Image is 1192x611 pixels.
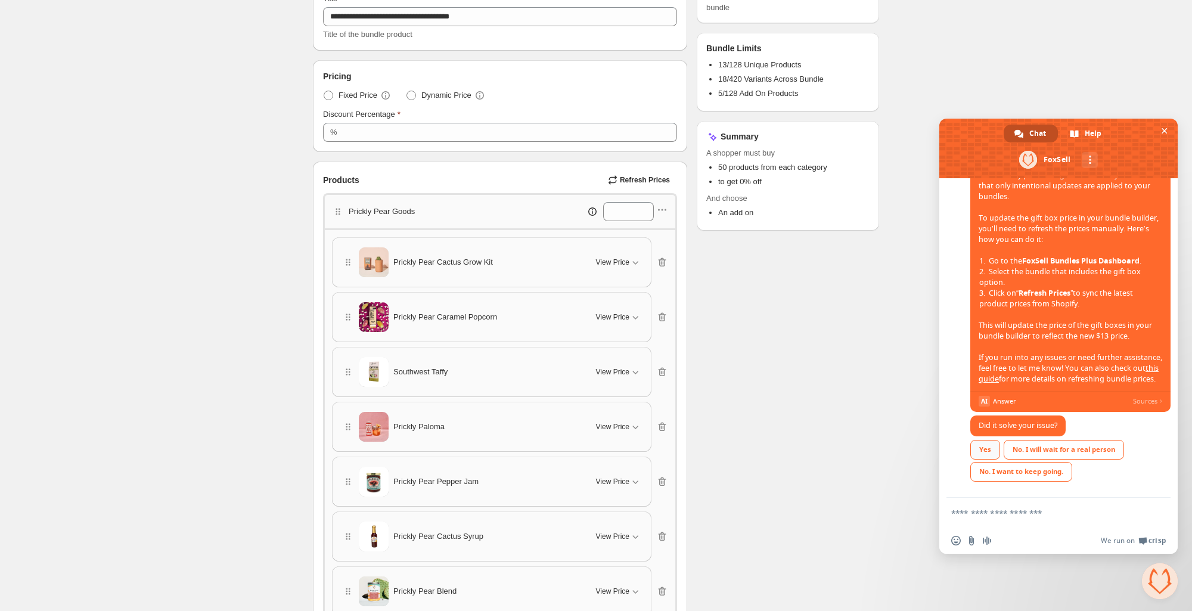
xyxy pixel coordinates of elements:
[718,162,870,173] li: 50 products from each category
[393,256,493,268] span: Prickly Pear Cactus Grow Kit
[1101,536,1166,545] a: We run onCrisp
[596,422,629,432] span: View Price
[1158,125,1171,137] span: Close chat
[393,311,497,323] span: Prickly Pear Caramel Popcorn
[359,302,389,332] img: Prickly Pear Caramel Popcorn
[979,420,1057,430] span: Did it solve your issue?
[951,536,961,545] span: Insert an emoji
[1029,125,1046,142] span: Chat
[359,247,389,277] img: Prickly Pear Cactus Grow Kit
[589,308,648,327] button: View Price
[603,172,677,188] button: Refresh Prices
[339,89,377,101] span: Fixed Price
[596,587,629,596] span: View Price
[1016,288,1073,298] span: “Refresh Prices”
[979,363,1159,384] a: this guide
[1148,536,1166,545] span: Crisp
[982,536,992,545] span: Audio message
[359,522,389,551] img: Prickly Pear Cactus Syrup
[718,60,801,69] span: 13/128 Unique Products
[359,357,389,387] img: Southwest Taffy
[1085,125,1101,142] span: Help
[718,207,870,219] li: An add on
[620,175,670,185] span: Refresh Prices
[421,89,471,101] span: Dynamic Price
[359,576,389,606] img: Prickly Pear Blend
[1022,256,1140,266] span: FoxSell Bundles Plus Dashboard
[718,176,870,188] li: to get 0% off
[1004,440,1124,460] div: No. I will wait for a real person
[967,536,976,545] span: Send a file
[979,396,990,407] span: AI
[323,30,412,39] span: Title of the bundle product
[589,253,648,272] button: View Price
[349,206,415,218] p: Prickly Pear Goods
[589,472,648,491] button: View Price
[1082,152,1098,168] div: More channels
[330,126,337,138] div: %
[393,421,445,433] span: Prickly Paloma
[359,412,389,442] img: Prickly Paloma
[596,367,629,377] span: View Price
[596,532,629,541] span: View Price
[979,288,1162,309] span: Click on to sync the latest product prices from Shopify.
[393,531,483,542] span: Prickly Pear Cactus Syrup
[589,582,648,601] button: View Price
[993,396,1128,407] span: Answer
[393,366,448,378] span: Southwest Taffy
[1133,396,1163,407] span: Sources
[979,266,1162,288] span: Select the bundle that includes the gift box option.
[706,42,762,54] h3: Bundle Limits
[706,147,870,159] span: A shopper must buy
[1004,125,1058,142] div: Chat
[596,312,629,322] span: View Price
[589,362,648,382] button: View Price
[706,193,870,204] span: And choose
[596,477,629,486] span: View Price
[951,508,1140,519] textarea: Compose your message...
[596,258,629,267] span: View Price
[718,75,824,83] span: 18/420 Variants Across Bundle
[718,89,798,98] span: 5/128 Add On Products
[970,440,1000,460] div: Yes
[1142,563,1178,599] div: Close chat
[323,70,351,82] span: Pricing
[323,108,401,120] label: Discount Percentage
[979,256,1141,266] span: Go to the .
[323,174,359,186] span: Products
[393,585,457,597] span: Prickly Pear Blend
[721,131,759,142] h3: Summary
[1101,536,1135,545] span: We run on
[970,462,1072,482] div: No. I want to keep going.
[393,476,479,488] span: Prickly Pear Pepper Jam
[589,527,648,546] button: View Price
[1059,125,1113,142] div: Help
[359,467,389,497] img: Prickly Pear Pepper Jam
[589,417,648,436] button: View Price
